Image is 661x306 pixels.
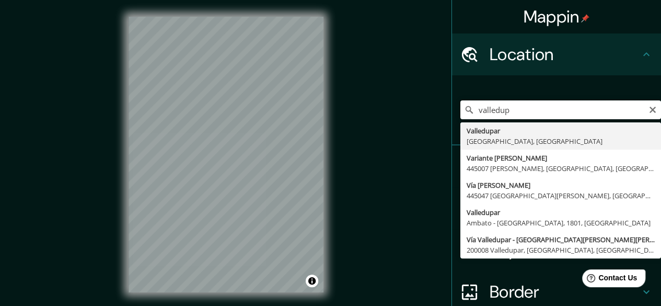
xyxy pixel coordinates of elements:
[467,245,655,255] div: 200008 Valledupar, [GEOGRAPHIC_DATA], [GEOGRAPHIC_DATA]
[467,234,655,245] div: Vía Valledupar - [GEOGRAPHIC_DATA][PERSON_NAME][PERSON_NAME]
[490,44,640,65] h4: Location
[581,14,589,22] img: pin-icon.png
[467,207,655,218] div: Valledupar
[524,6,590,27] h4: Mappin
[467,153,655,163] div: Variante [PERSON_NAME]
[452,145,661,187] div: Pins
[467,163,655,174] div: 445007 [PERSON_NAME], [GEOGRAPHIC_DATA], [GEOGRAPHIC_DATA]
[568,265,650,294] iframe: Help widget launcher
[452,187,661,229] div: Style
[467,218,655,228] div: Ambato - [GEOGRAPHIC_DATA], 1801, [GEOGRAPHIC_DATA]
[490,281,640,302] h4: Border
[648,104,657,114] button: Clear
[306,275,318,287] button: Toggle attribution
[467,190,655,201] div: 445047 [GEOGRAPHIC_DATA][PERSON_NAME], [GEOGRAPHIC_DATA], [GEOGRAPHIC_DATA]
[490,240,640,260] h4: Layout
[129,17,323,292] canvas: Map
[460,100,661,119] input: Pick your city or area
[467,126,655,136] div: Valledupar
[467,136,655,146] div: [GEOGRAPHIC_DATA], [GEOGRAPHIC_DATA]
[467,180,655,190] div: Vía [PERSON_NAME]
[452,229,661,271] div: Layout
[452,33,661,75] div: Location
